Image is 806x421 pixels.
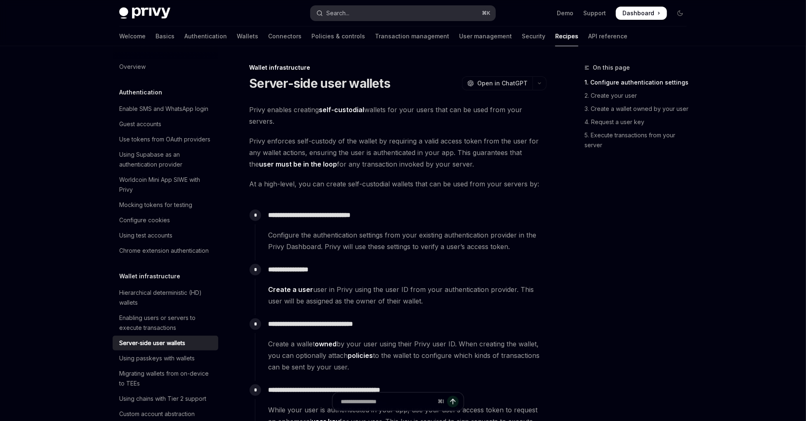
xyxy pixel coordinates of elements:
div: Worldcoin Mini App SIWE with Privy [119,175,213,195]
input: Ask a question... [341,393,434,411]
a: Chrome extension authentication [113,243,218,258]
a: Demo [557,9,573,17]
a: policies [348,351,373,360]
span: Privy enforces self-custody of the wallet by requiring a valid access token from the user for any... [249,135,547,170]
span: At a high-level, you can create self-custodial wallets that can be used from your servers by: [249,178,547,190]
a: Use tokens from OAuth providers [113,132,218,147]
a: Create a user [268,285,313,294]
div: Hierarchical deterministic (HD) wallets [119,288,213,308]
div: Overview [119,62,146,72]
a: Enable SMS and WhatsApp login [113,101,218,116]
a: Enabling users or servers to execute transactions [113,310,218,335]
a: Security [522,26,545,46]
div: Using test accounts [119,230,172,240]
span: Dashboard [622,9,654,17]
img: dark logo [119,7,170,19]
a: Worldcoin Mini App SIWE with Privy [113,172,218,197]
a: Guest accounts [113,117,218,132]
a: Recipes [555,26,578,46]
span: Open in ChatGPT [477,79,528,87]
h5: Wallet infrastructure [119,271,180,281]
a: 3. Create a wallet owned by your user [584,102,693,115]
a: Support [583,9,606,17]
a: 1. Configure authentication settings [584,76,693,89]
div: Server-side user wallets [119,338,185,348]
a: 5. Execute transactions from your server [584,129,693,152]
div: Use tokens from OAuth providers [119,134,210,144]
div: Enable SMS and WhatsApp login [119,104,208,114]
span: user in Privy using the user ID from your authentication provider. This user will be assigned as ... [268,284,546,307]
a: Migrating wallets from on-device to TEEs [113,366,218,391]
span: ⌘ K [482,10,490,16]
strong: user must be in the loop [259,160,337,168]
a: Using chains with Tier 2 support [113,391,218,406]
a: Basics [156,26,174,46]
button: Open in ChatGPT [462,76,533,90]
a: Overview [113,59,218,74]
a: Connectors [268,26,302,46]
a: 2. Create your user [584,89,693,102]
a: Transaction management [375,26,449,46]
strong: self-custodial [319,106,364,114]
a: Policies & controls [311,26,365,46]
div: Using Supabase as an authentication provider [119,150,213,169]
button: Send message [447,396,459,407]
div: Wallet infrastructure [249,64,547,72]
span: On this page [593,63,630,73]
div: Using chains with Tier 2 support [119,394,206,404]
h1: Server-side user wallets [249,76,390,91]
div: Mocking tokens for testing [119,200,192,210]
a: Server-side user wallets [113,336,218,350]
div: Enabling users or servers to execute transactions [119,313,213,333]
div: Search... [326,8,349,18]
div: Guest accounts [119,119,161,129]
a: Welcome [119,26,146,46]
a: User management [459,26,512,46]
span: Configure the authentication settings from your existing authentication provider in the Privy Das... [268,229,546,252]
a: Authentication [184,26,227,46]
div: Configure cookies [119,215,170,225]
a: Dashboard [616,7,667,20]
a: Configure cookies [113,213,218,228]
a: 4. Request a user key [584,115,693,129]
span: Create a wallet by your user using their Privy user ID. When creating the wallet, you can optiona... [268,338,546,373]
span: Privy enables creating wallets for your users that can be used from your servers. [249,104,547,127]
a: API reference [588,26,627,46]
a: Wallets [237,26,258,46]
div: Migrating wallets from on-device to TEEs [119,369,213,388]
a: Hierarchical deterministic (HD) wallets [113,285,218,310]
div: Using passkeys with wallets [119,353,195,363]
a: Using Supabase as an authentication provider [113,147,218,172]
div: Chrome extension authentication [119,246,209,256]
h5: Authentication [119,87,162,97]
a: owned [315,340,337,348]
a: Using test accounts [113,228,218,243]
button: Open search [311,6,495,21]
a: Using passkeys with wallets [113,351,218,366]
button: Toggle dark mode [674,7,687,20]
a: Mocking tokens for testing [113,198,218,212]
